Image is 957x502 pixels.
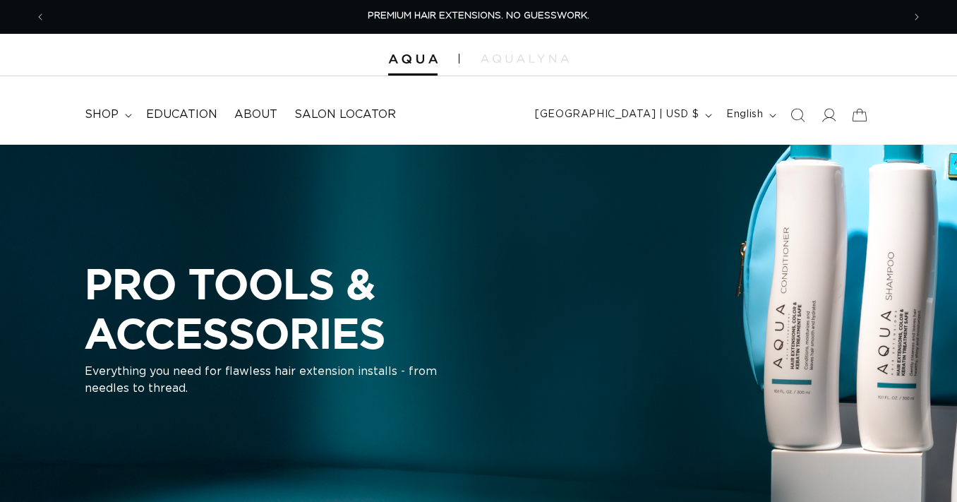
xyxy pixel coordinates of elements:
span: shop [85,107,119,122]
a: Education [138,99,226,131]
summary: shop [76,99,138,131]
button: English [718,102,782,129]
img: Aqua Hair Extensions [388,54,438,64]
a: Salon Locator [286,99,404,131]
summary: Search [782,100,813,131]
a: About [226,99,286,131]
span: English [726,107,763,122]
button: [GEOGRAPHIC_DATA] | USD $ [526,102,718,129]
span: About [234,107,277,122]
span: Education [146,107,217,122]
span: Salon Locator [294,107,396,122]
button: Previous announcement [25,4,56,30]
h2: PRO TOOLS & ACCESSORIES [85,259,621,357]
span: [GEOGRAPHIC_DATA] | USD $ [535,107,699,122]
p: Everything you need for flawless hair extension installs - from needles to thread. [85,364,438,398]
span: PREMIUM HAIR EXTENSIONS. NO GUESSWORK. [368,11,589,20]
img: aqualyna.com [481,54,569,63]
button: Next announcement [901,4,932,30]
